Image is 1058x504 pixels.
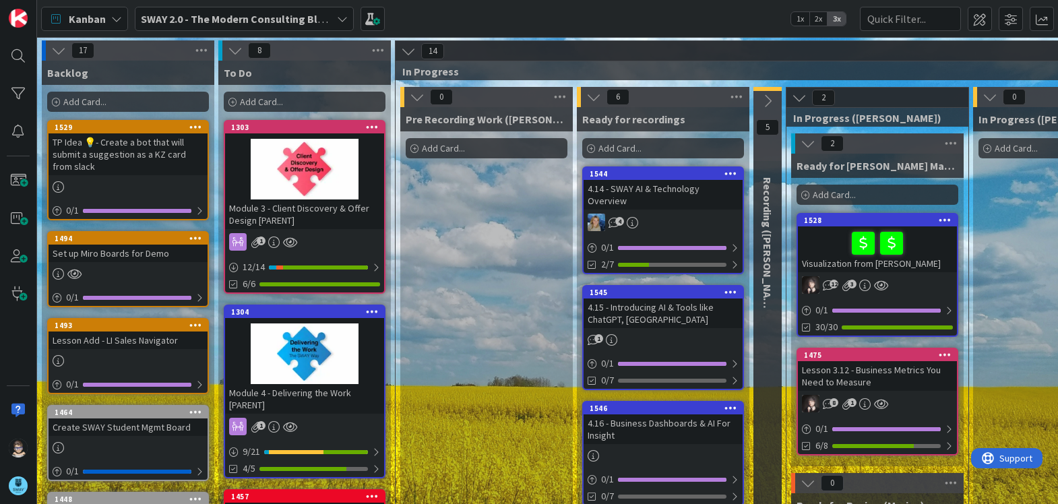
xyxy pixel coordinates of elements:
[49,121,208,175] div: 1529TP Idea 💡- Create a bot that will submit a suggestion as a KZ card from slack
[49,232,208,262] div: 1494Set up Miro Boards for Demo
[225,199,384,229] div: Module 3 - Client Discovery & Offer Design [PARENT]
[797,348,958,455] a: 1475Lesson 3.12 - Business Metrics You Need to MeasureBN0/16/8
[141,12,353,26] b: SWAY 2.0 - The Modern Consulting Blueprint
[815,320,838,334] span: 30/30
[224,305,385,478] a: 1304Module 4 - Delivering the Work [PARENT]9/214/5
[793,111,952,125] span: In Progress (Barb)
[47,66,88,80] span: Backlog
[860,7,961,31] input: Quick Filter...
[9,476,28,495] img: avatar
[582,285,744,390] a: 15454.15 - Introducing AI & Tools like ChatGPT, [GEOGRAPHIC_DATA]0/10/7
[71,42,94,59] span: 17
[66,464,79,478] span: 0 / 1
[66,203,79,218] span: 0 / 1
[798,420,957,437] div: 0/1
[615,217,624,226] span: 4
[584,168,743,180] div: 1544
[69,11,106,27] span: Kanban
[55,495,208,504] div: 1448
[584,286,743,298] div: 1545
[584,298,743,328] div: 4.15 - Introducing AI & Tools like ChatGPT, [GEOGRAPHIC_DATA]
[225,306,384,318] div: 1304
[49,376,208,393] div: 0/1
[798,276,957,294] div: BN
[231,492,384,501] div: 1457
[49,202,208,219] div: 0/1
[9,439,28,458] img: TP
[584,402,743,444] div: 15464.16 - Business Dashboards & AI For Insight
[225,443,384,460] div: 9/21
[821,135,844,152] span: 2
[243,260,265,274] span: 12 / 14
[590,169,743,179] div: 1544
[815,303,828,317] span: 0 / 1
[9,9,28,28] img: Visit kanbanzone.com
[606,89,629,105] span: 6
[582,113,685,126] span: Ready for recordings
[49,319,208,332] div: 1493
[49,418,208,436] div: Create SWAY Student Mgmt Board
[47,405,209,481] a: 1464Create SWAY Student Mgmt Board0/1
[225,491,384,503] div: 1457
[848,398,857,407] span: 1
[802,276,819,294] img: BN
[582,166,744,274] a: 15444.14 - SWAY AI & Technology OverviewMA0/12/7
[830,398,838,407] span: 8
[588,214,605,231] img: MA
[49,406,208,418] div: 1464
[798,349,957,361] div: 1475
[49,121,208,133] div: 1529
[590,288,743,297] div: 1545
[594,334,603,343] span: 1
[47,120,209,220] a: 1529TP Idea 💡- Create a bot that will submit a suggestion as a KZ card from slack0/1
[791,12,809,26] span: 1x
[601,241,614,255] span: 0 / 1
[240,96,283,108] span: Add Card...
[243,277,255,291] span: 6/6
[422,142,465,154] span: Add Card...
[601,257,614,272] span: 2/7
[798,302,957,319] div: 0/1
[812,90,835,106] span: 2
[49,406,208,436] div: 1464Create SWAY Student Mgmt Board
[430,89,453,105] span: 0
[828,12,846,26] span: 3x
[63,96,106,108] span: Add Card...
[809,12,828,26] span: 2x
[584,239,743,256] div: 0/1
[798,395,957,412] div: BN
[231,307,384,317] div: 1304
[225,121,384,133] div: 1303
[225,384,384,414] div: Module 4 - Delivering the Work [PARENT]
[55,408,208,417] div: 1464
[601,489,614,503] span: 0/7
[995,142,1038,154] span: Add Card...
[804,350,957,360] div: 1475
[756,119,779,135] span: 5
[584,286,743,328] div: 15454.15 - Introducing AI & Tools like ChatGPT, [GEOGRAPHIC_DATA]
[28,2,61,18] span: Support
[257,421,266,430] span: 1
[49,289,208,306] div: 0/1
[49,332,208,349] div: Lesson Add - LI Sales Navigator
[797,159,958,172] span: Ready for Barb Magic
[225,306,384,414] div: 1304Module 4 - Delivering the Work [PARENT]
[406,113,567,126] span: Pre Recording Work (Marina)
[601,356,614,371] span: 0 / 1
[798,214,957,226] div: 1528
[49,133,208,175] div: TP Idea 💡- Create a bot that will submit a suggestion as a KZ card from slack
[243,445,260,459] span: 9 / 21
[815,422,828,436] span: 0 / 1
[49,232,208,245] div: 1494
[813,189,856,201] span: Add Card...
[601,472,614,486] span: 0 / 1
[798,361,957,391] div: Lesson 3.12 - Business Metrics You Need to Measure
[798,349,957,391] div: 1475Lesson 3.12 - Business Metrics You Need to Measure
[584,355,743,372] div: 0/1
[49,245,208,262] div: Set up Miro Boards for Demo
[248,42,271,59] span: 8
[584,168,743,210] div: 15444.14 - SWAY AI & Technology Overview
[47,318,209,394] a: 1493Lesson Add - LI Sales Navigator0/1
[47,231,209,307] a: 1494Set up Miro Boards for Demo0/1
[821,475,844,491] span: 0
